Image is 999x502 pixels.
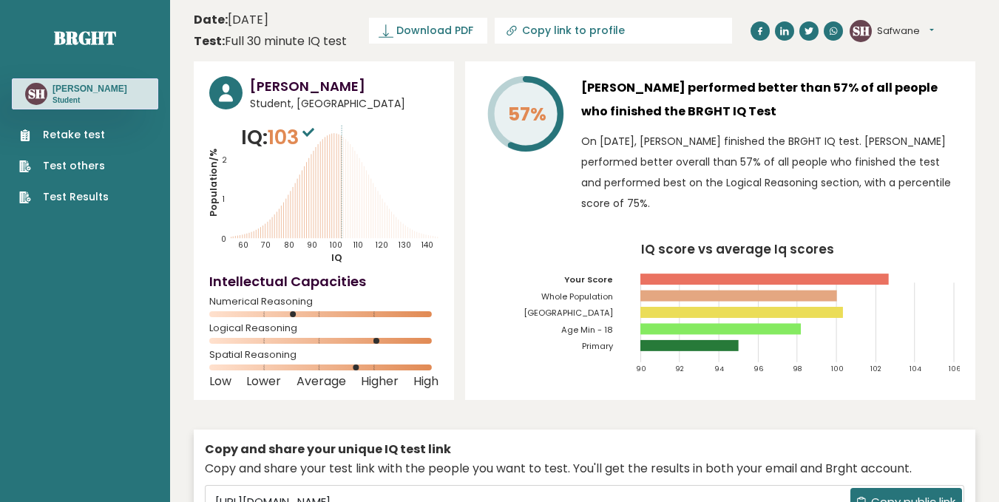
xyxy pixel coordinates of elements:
[853,21,870,38] text: SH
[246,379,281,384] span: Lower
[641,240,834,258] tspan: IQ score vs average Iq scores
[561,324,613,336] tspan: Age Min - 18
[209,325,438,331] span: Logical Reasoning
[832,364,844,373] tspan: 100
[53,95,127,106] p: Student
[250,96,438,112] span: Student, [GEOGRAPHIC_DATA]
[582,340,614,352] tspan: Primary
[564,274,613,285] tspan: Your Score
[376,240,389,251] tspan: 120
[297,379,346,384] span: Average
[205,441,964,458] div: Copy and share your unique IQ test link
[207,149,220,217] tspan: Population/%
[194,11,268,29] time: [DATE]
[19,158,109,174] a: Test others
[194,11,228,28] b: Date:
[285,240,295,251] tspan: 80
[361,379,399,384] span: Higher
[238,240,248,251] tspan: 60
[331,240,343,251] tspan: 100
[222,155,227,166] tspan: 2
[19,189,109,205] a: Test Results
[675,364,684,373] tspan: 92
[910,364,921,373] tspan: 104
[871,364,882,373] tspan: 102
[194,33,347,50] div: Full 30 minute IQ test
[241,123,318,152] p: IQ:
[261,240,271,251] tspan: 70
[877,24,934,38] button: Safwane
[209,379,231,384] span: Low
[413,379,438,384] span: High
[205,460,964,478] div: Copy and share your test link with the people you want to test. You'll get the results in both yo...
[581,131,960,214] p: On [DATE], [PERSON_NAME] finished the BRGHT IQ test. [PERSON_NAME] performed better overall than ...
[714,364,724,373] tspan: 94
[268,123,318,151] span: 103
[422,240,434,251] tspan: 140
[354,240,364,251] tspan: 110
[396,23,473,38] span: Download PDF
[53,83,127,95] h3: [PERSON_NAME]
[209,352,438,358] span: Spatial Reasoning
[28,85,45,102] text: SH
[19,127,109,143] a: Retake test
[754,364,764,373] tspan: 96
[581,76,960,123] h3: [PERSON_NAME] performed better than 57% of all people who finished the BRGHT IQ Test
[250,76,438,96] h3: [PERSON_NAME]
[223,194,225,205] tspan: 1
[209,271,438,291] h4: Intellectual Capacities
[949,364,961,373] tspan: 106
[399,240,411,251] tspan: 130
[332,251,343,264] tspan: IQ
[369,18,487,44] a: Download PDF
[221,234,226,245] tspan: 0
[54,26,116,50] a: Brght
[194,33,225,50] b: Test:
[209,299,438,305] span: Numerical Reasoning
[524,307,613,319] tspan: [GEOGRAPHIC_DATA]
[307,240,317,251] tspan: 90
[793,364,802,373] tspan: 98
[508,101,546,127] tspan: 57%
[541,291,613,302] tspan: Whole Population
[636,364,646,373] tspan: 90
